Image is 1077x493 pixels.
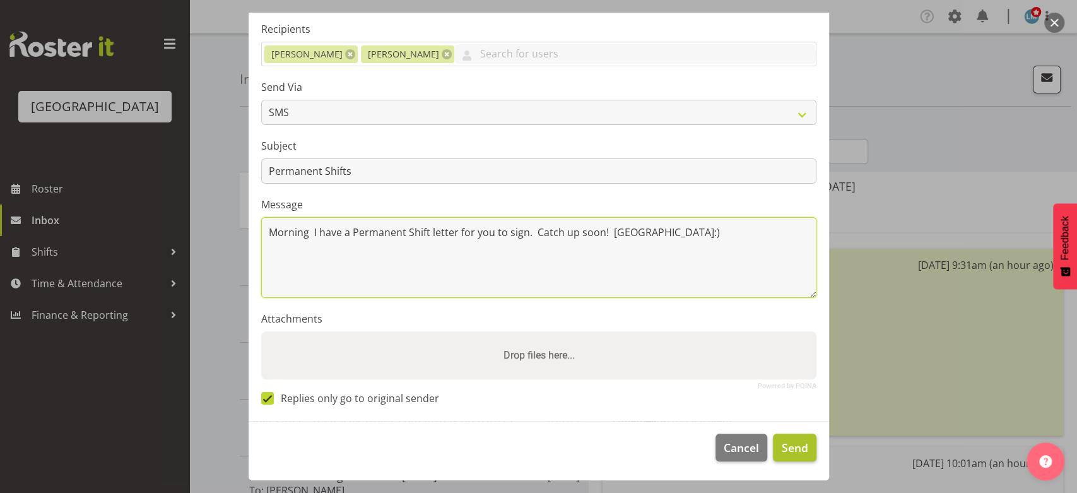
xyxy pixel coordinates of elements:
input: Subject [261,158,816,184]
button: Cancel [715,434,767,461]
label: Message [261,197,816,212]
a: Powered by PQINA [758,383,816,389]
label: Send Via [261,80,816,95]
span: [PERSON_NAME] [271,47,343,61]
span: Send [781,439,808,456]
button: Feedback - Show survey [1053,203,1077,289]
span: Feedback [1059,216,1071,260]
img: help-xxl-2.png [1039,455,1052,468]
span: [PERSON_NAME] [368,47,439,61]
span: Cancel [724,439,759,456]
span: Replies only go to original sender [274,392,439,405]
label: Attachments [261,311,816,326]
label: Recipients [261,21,816,37]
input: Search for users [454,44,815,64]
label: Drop files here... [498,343,579,368]
label: Subject [261,138,816,153]
button: Send [773,434,816,461]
